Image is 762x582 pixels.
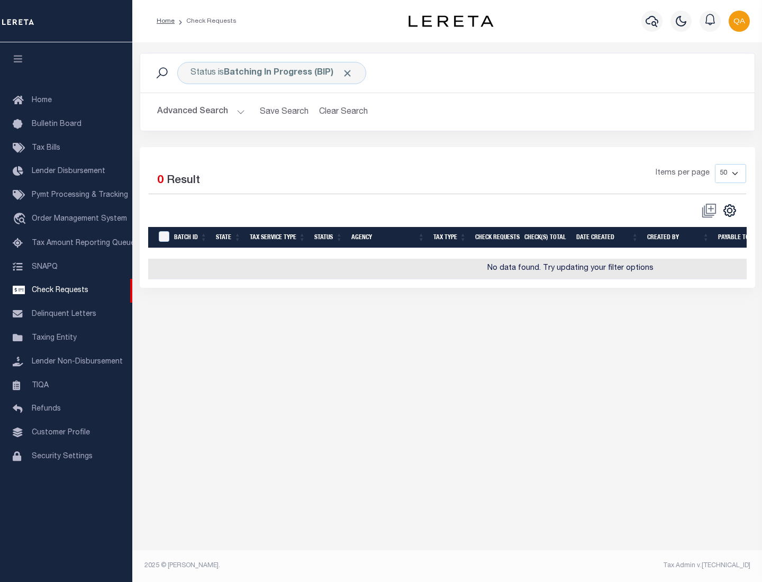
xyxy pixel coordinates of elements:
span: Pymt Processing & Tracking [32,192,128,199]
i: travel_explore [13,213,30,226]
div: 2025 © [PERSON_NAME]. [137,561,448,570]
span: 0 [157,175,164,186]
span: Customer Profile [32,429,90,436]
button: Clear Search [315,102,373,122]
th: Tax Type: activate to sort column ascending [429,227,471,249]
th: Status: activate to sort column ascending [310,227,347,249]
th: Check(s) Total [520,227,572,249]
span: TIQA [32,381,49,389]
span: Lender Disbursement [32,168,105,175]
li: Check Requests [175,16,237,26]
span: Tax Bills [32,144,60,152]
th: Created By: activate to sort column ascending [643,227,714,249]
span: Taxing Entity [32,334,77,342]
th: Batch Id: activate to sort column ascending [170,227,212,249]
a: Home [157,18,175,24]
button: Advanced Search [157,102,245,122]
button: Save Search [253,102,315,122]
span: Tax Amount Reporting Queue [32,240,135,247]
th: Date Created: activate to sort column ascending [572,227,643,249]
th: Tax Service Type: activate to sort column ascending [246,227,310,249]
th: Check Requests [471,227,520,249]
th: State: activate to sort column ascending [212,227,246,249]
span: Click to Remove [342,68,353,79]
span: Items per page [656,168,710,179]
span: Order Management System [32,215,127,223]
b: Batching In Progress (BIP) [224,69,353,77]
span: Security Settings [32,453,93,460]
span: Check Requests [32,287,88,294]
div: Tax Admin v.[TECHNICAL_ID] [455,561,750,570]
span: Lender Non-Disbursement [32,358,123,366]
label: Result [167,172,200,189]
div: Status is [177,62,366,84]
span: Bulletin Board [32,121,81,128]
span: Refunds [32,405,61,413]
span: SNAPQ [32,263,58,270]
span: Home [32,97,52,104]
img: logo-dark.svg [409,15,493,27]
th: Agency: activate to sort column ascending [347,227,429,249]
img: svg+xml;base64,PHN2ZyB4bWxucz0iaHR0cDovL3d3dy53My5vcmcvMjAwMC9zdmciIHBvaW50ZXItZXZlbnRzPSJub25lIi... [729,11,750,32]
span: Delinquent Letters [32,311,96,318]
